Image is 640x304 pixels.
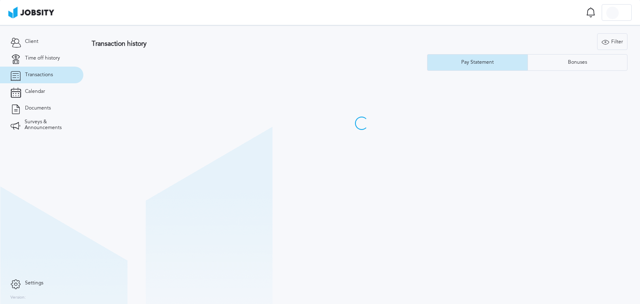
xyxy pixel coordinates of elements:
[25,72,53,78] span: Transactions
[10,295,26,300] label: Version:
[92,40,385,47] h3: Transaction history
[597,34,627,50] div: Filter
[564,60,591,65] div: Bonuses
[427,54,527,71] button: Pay Statement
[8,7,54,18] img: ab4bad089aa723f57921c736e9817d99.png
[25,39,38,45] span: Client
[25,280,43,286] span: Settings
[25,89,45,95] span: Calendar
[25,55,60,61] span: Time off history
[25,119,73,131] span: Surveys & Announcements
[457,60,498,65] div: Pay Statement
[597,33,627,50] button: Filter
[25,105,51,111] span: Documents
[527,54,628,71] button: Bonuses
